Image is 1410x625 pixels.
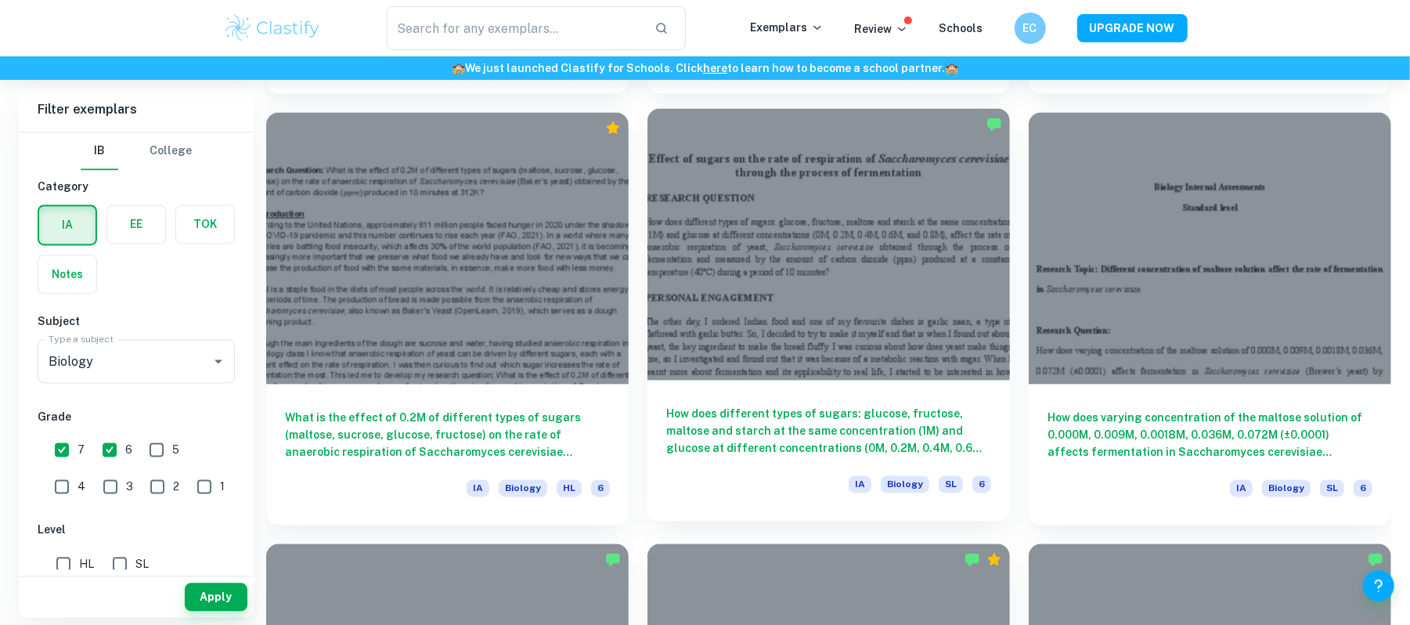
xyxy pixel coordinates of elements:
span: SL [1320,479,1344,497]
span: IA [1230,479,1253,497]
span: HL [79,555,94,573]
span: SL [939,475,963,493]
span: 🏫 [945,62,958,74]
h6: What is the effect of 0.2M of different types of sugars (maltose, sucrose, glucose, fructose) on ... [285,409,610,461]
span: HL [557,479,582,497]
span: IA [849,475,871,493]
div: Premium [605,120,621,135]
span: 6 [972,475,991,493]
span: 4 [78,478,85,495]
button: EE [107,205,165,243]
a: What is the effect of 0.2M of different types of sugars (maltose, sucrose, glucose, fructose) on ... [266,112,629,525]
button: UPGRADE NOW [1077,14,1188,42]
span: 🏫 [452,62,465,74]
span: 3 [126,478,133,495]
div: Premium [986,551,1002,567]
h6: How does varying concentration of the maltose solution of 0.000M, 0.009M, 0.0018M, 0.036M, 0.072M... [1048,409,1372,461]
button: Notes [38,255,96,293]
button: Open [207,350,229,372]
a: How does varying concentration of the maltose solution of 0.000M, 0.009M, 0.0018M, 0.036M, 0.072M... [1029,112,1391,525]
input: Search for any exemplars... [387,6,643,50]
h6: Category [38,178,235,195]
span: 1 [220,478,225,495]
span: Biology [499,479,547,497]
img: Marked [1368,551,1383,567]
img: Marked [986,116,1002,132]
span: 5 [172,441,179,458]
img: Marked [965,551,980,567]
img: Marked [605,551,621,567]
label: Type a subject [49,332,114,345]
img: Clastify logo [223,13,323,44]
button: Help and Feedback [1363,570,1394,602]
span: Biology [1262,479,1311,497]
h6: EC [1021,20,1039,37]
h6: Subject [38,312,235,330]
button: IA [39,206,96,244]
span: 2 [173,478,179,495]
button: College [150,132,192,170]
span: 7 [78,441,85,458]
button: IB [81,132,118,170]
span: Biology [881,475,929,493]
h6: Level [38,521,235,538]
div: Filter type choice [81,132,192,170]
span: IA [467,479,489,497]
h6: Filter exemplars [19,88,254,132]
span: 6 [125,441,132,458]
h6: How does different types of sugars: glucose, fructose, maltose and starch at the same concentrati... [666,405,991,457]
p: Review [855,20,908,38]
span: 6 [591,479,610,497]
span: SL [135,555,149,573]
p: Exemplars [751,19,824,36]
button: EC [1015,13,1046,44]
a: How does different types of sugars: glucose, fructose, maltose and starch at the same concentrati... [647,112,1010,525]
span: 6 [1354,479,1372,497]
button: Apply [185,583,247,611]
a: here [703,62,727,74]
h6: Grade [38,408,235,425]
a: Schools [939,22,983,34]
h6: We just launched Clastify for Schools. Click to learn how to become a school partner. [3,60,1407,77]
button: TOK [176,205,234,243]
